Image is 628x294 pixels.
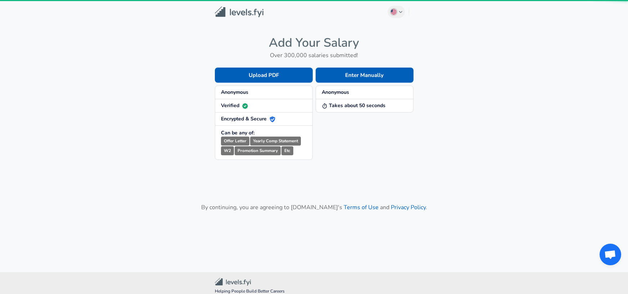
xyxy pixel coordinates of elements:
div: Open chat [600,244,621,265]
strong: Takes about 50 seconds [322,102,385,109]
h6: Over 300,000 salaries submitted! [215,50,414,60]
strong: Verified [221,102,248,109]
small: Yearly Comp Statement [250,137,301,146]
a: Terms of Use [344,203,379,211]
button: English (US) [388,6,405,18]
img: English (US) [391,9,397,15]
small: Etc [281,146,293,155]
small: W2 [221,146,234,155]
strong: Anonymous [322,89,349,96]
a: Privacy Policy [391,203,426,211]
button: Enter Manually [316,68,414,83]
button: Upload PDF [215,68,313,83]
strong: Anonymous [221,89,248,96]
h4: Add Your Salary [215,35,414,50]
strong: Can be any of: [221,129,254,136]
small: Promotion Summary [235,146,281,155]
strong: Encrypted & Secure [221,115,275,122]
img: Levels.fyi [215,6,263,18]
small: Offer Letter [221,137,249,146]
img: Levels.fyi Community [215,278,251,286]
